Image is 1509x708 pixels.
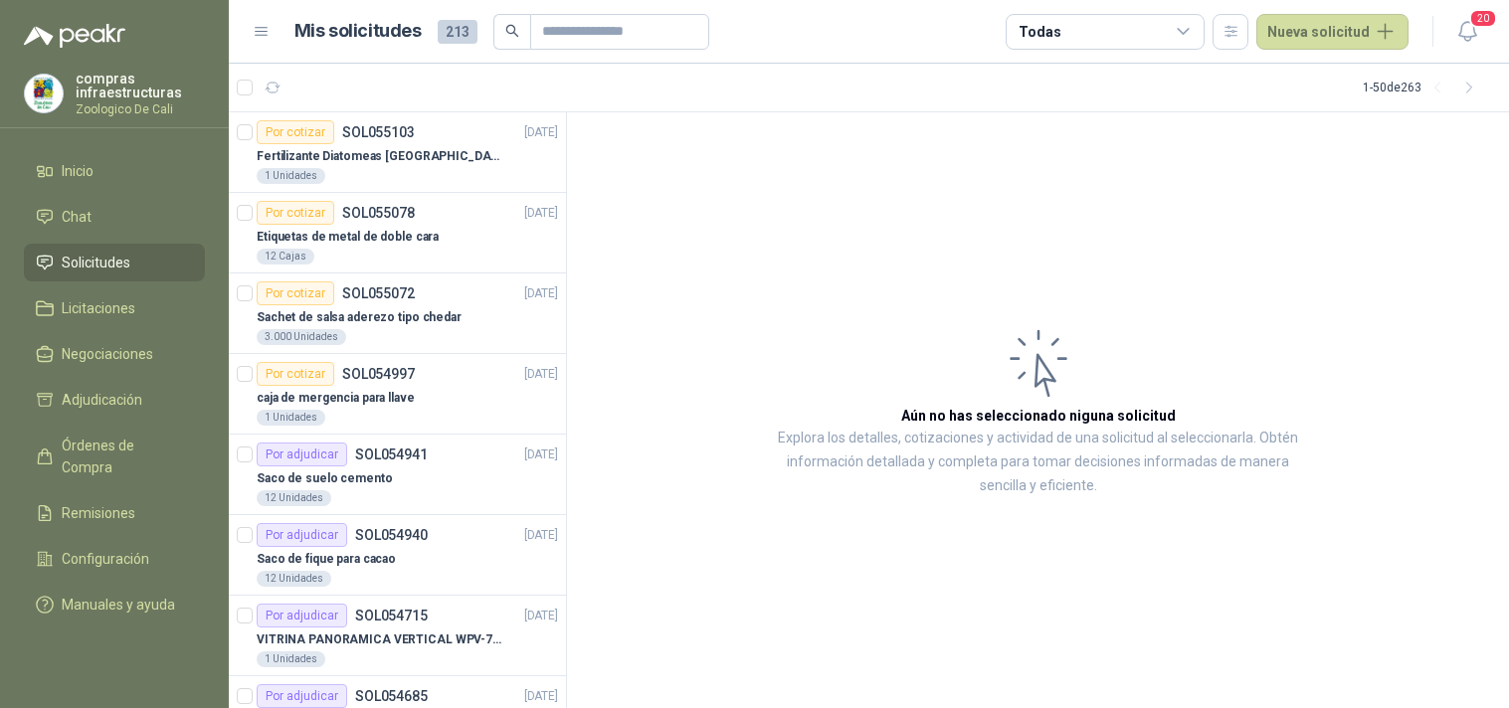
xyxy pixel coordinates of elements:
a: Configuración [24,540,205,578]
div: 1 Unidades [257,410,325,426]
div: 3.000 Unidades [257,329,346,345]
p: [DATE] [524,687,558,706]
span: Órdenes de Compra [62,435,186,478]
div: 12 Unidades [257,571,331,587]
span: search [505,24,519,38]
a: Por cotizarSOL055072[DATE] Sachet de salsa aderezo tipo chedar3.000 Unidades [229,273,566,354]
p: [DATE] [524,365,558,384]
span: 20 [1469,9,1497,28]
p: Etiquetas de metal de doble cara [257,228,439,247]
p: [DATE] [524,123,558,142]
a: Remisiones [24,494,205,532]
span: Remisiones [62,502,135,524]
p: [DATE] [524,204,558,223]
p: SOL055103 [342,125,415,139]
p: Saco de suelo cemento [257,469,392,488]
a: Por cotizarSOL055103[DATE] Fertilizante Diatomeas [GEOGRAPHIC_DATA] 25kg Polvo1 Unidades [229,112,566,193]
a: Por adjudicarSOL054715[DATE] VITRINA PANORAMICA VERTICAL WPV-700FA1 Unidades [229,596,566,676]
img: Company Logo [25,75,63,112]
p: [DATE] [524,445,558,464]
p: SOL054997 [342,367,415,381]
p: VITRINA PANORAMICA VERTICAL WPV-700FA [257,630,504,649]
div: 1 - 50 de 263 [1363,72,1485,103]
a: Órdenes de Compra [24,427,205,486]
span: Inicio [62,160,94,182]
div: 12 Unidades [257,490,331,506]
p: compras infraestructuras [76,72,205,99]
div: Por cotizar [257,120,334,144]
p: SOL054941 [355,447,428,461]
span: Solicitudes [62,252,130,273]
div: 1 Unidades [257,168,325,184]
a: Por cotizarSOL055078[DATE] Etiquetas de metal de doble cara12 Cajas [229,193,566,273]
button: 20 [1449,14,1485,50]
p: Zoologico De Cali [76,103,205,115]
a: Chat [24,198,205,236]
span: Negociaciones [62,343,153,365]
div: 1 Unidades [257,651,325,667]
div: Por adjudicar [257,523,347,547]
p: SOL055072 [342,286,415,300]
div: Por adjudicar [257,604,347,627]
img: Logo peakr [24,24,125,48]
p: SOL055078 [342,206,415,220]
span: Adjudicación [62,389,142,411]
p: SOL054715 [355,609,428,622]
p: SOL054685 [355,689,428,703]
p: [DATE] [524,284,558,303]
span: 213 [438,20,477,44]
h1: Mis solicitudes [294,17,422,46]
a: Manuales y ayuda [24,586,205,623]
a: Inicio [24,152,205,190]
a: Por cotizarSOL054997[DATE] caja de mergencia para llave1 Unidades [229,354,566,435]
a: Por adjudicarSOL054941[DATE] Saco de suelo cemento12 Unidades [229,435,566,515]
a: Adjudicación [24,381,205,419]
p: SOL054940 [355,528,428,542]
a: Negociaciones [24,335,205,373]
div: Por adjudicar [257,684,347,708]
p: [DATE] [524,526,558,545]
div: Por cotizar [257,281,334,305]
p: caja de mergencia para llave [257,389,415,408]
button: Nueva solicitud [1256,14,1409,50]
a: Solicitudes [24,244,205,281]
span: Manuales y ayuda [62,594,175,616]
span: Configuración [62,548,149,570]
a: Licitaciones [24,289,205,327]
span: Licitaciones [62,297,135,319]
div: Por cotizar [257,362,334,386]
span: Chat [62,206,92,228]
p: Explora los detalles, cotizaciones y actividad de una solicitud al seleccionarla. Obtén informaci... [766,427,1310,498]
div: 12 Cajas [257,249,314,265]
h3: Aún no has seleccionado niguna solicitud [901,405,1176,427]
div: Por cotizar [257,201,334,225]
div: Por adjudicar [257,442,347,466]
p: Sachet de salsa aderezo tipo chedar [257,308,462,327]
a: Por adjudicarSOL054940[DATE] Saco de fique para cacao12 Unidades [229,515,566,596]
p: Fertilizante Diatomeas [GEOGRAPHIC_DATA] 25kg Polvo [257,147,504,166]
p: [DATE] [524,607,558,625]
div: Todas [1019,21,1060,43]
p: Saco de fique para cacao [257,550,396,569]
